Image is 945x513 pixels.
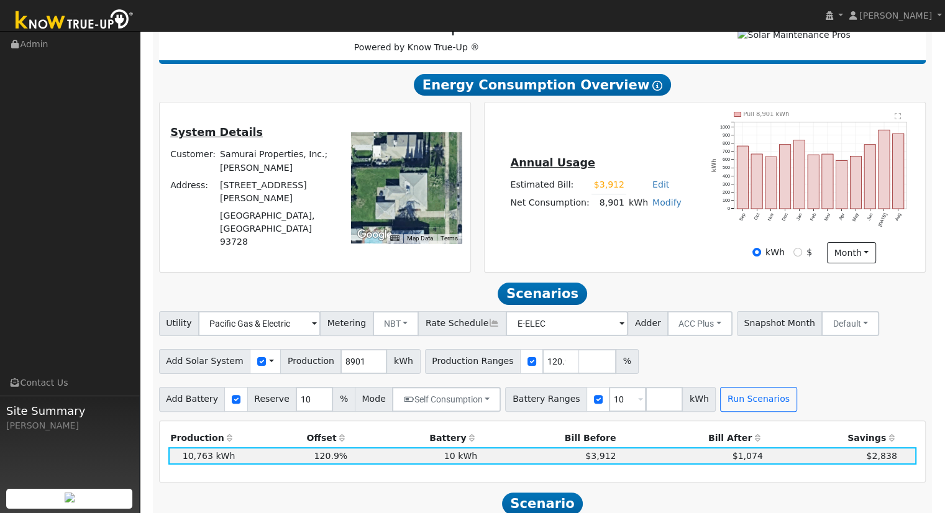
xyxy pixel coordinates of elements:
[767,212,775,222] text: Nov
[65,493,75,502] img: retrieve
[738,212,747,222] text: Sep
[480,430,618,447] th: Bill Before
[628,311,668,336] span: Adder
[793,248,802,256] input: $
[218,207,334,250] td: [GEOGRAPHIC_DATA], [GEOGRAPHIC_DATA] 93728
[652,179,669,189] a: Edit
[667,311,733,336] button: ACC Plus
[386,349,420,374] span: kWh
[314,451,347,461] span: 120.9%
[159,349,251,374] span: Add Solar System
[510,157,595,169] u: Annual Usage
[723,165,730,170] text: 500
[354,227,395,243] img: Google
[711,158,718,172] text: kWh
[591,194,626,212] td: 8,901
[418,311,506,336] span: Rate Schedule
[808,155,819,209] rect: onclick=""
[618,430,765,447] th: Bill After
[720,387,797,412] button: Run Scenarios
[852,212,861,222] text: May
[806,246,812,259] label: $
[280,349,341,374] span: Production
[737,311,823,336] span: Snapshot Month
[781,212,790,222] text: Dec
[723,197,730,203] text: 100
[6,419,133,432] div: [PERSON_NAME]
[165,16,669,54] div: Powered by Know True-Up ®
[895,212,903,222] text: Aug
[794,140,805,209] rect: onclick=""
[652,197,682,207] a: Modify
[320,311,373,336] span: Metering
[159,387,226,412] span: Add Battery
[751,154,762,209] rect: onclick=""
[626,194,650,212] td: kWh
[879,130,890,209] rect: onclick=""
[591,176,626,194] td: $3,912
[585,451,616,461] span: $3,912
[836,160,847,209] rect: onclick=""
[218,146,334,176] td: Samurai Properties, Inc.; [PERSON_NAME]
[355,387,393,412] span: Mode
[723,157,730,162] text: 600
[170,126,263,138] u: System Details
[723,189,730,195] text: 200
[498,283,587,305] span: Scenarios
[441,235,458,242] a: Terms (opens in new tab)
[354,227,395,243] a: Open this area in Google Maps (opens a new window)
[508,176,591,194] td: Estimated Bill:
[414,74,671,96] span: Energy Consumption Overview
[733,451,763,461] span: $1,074
[823,154,834,209] rect: onclick=""
[168,146,218,176] td: Customer:
[506,311,628,336] input: Select a Rate Schedule
[198,311,321,336] input: Select a Utility
[878,212,889,228] text: [DATE]
[851,156,862,209] rect: onclick=""
[723,140,730,146] text: 800
[723,148,730,154] text: 700
[765,246,785,259] label: kWh
[247,387,297,412] span: Reserve
[168,176,218,207] td: Address:
[780,144,791,209] rect: onclick=""
[652,81,662,91] i: Show Help
[720,124,730,129] text: 1000
[859,11,932,20] span: [PERSON_NAME]
[407,234,433,243] button: Map Data
[616,349,638,374] span: %
[390,234,399,243] button: Keyboard shortcuts
[168,447,237,465] td: 10,763 kWh
[392,387,501,412] button: Self Consumption
[737,29,850,42] img: Solar Maintenance Pros
[723,132,730,137] text: 900
[827,242,876,263] button: month
[237,430,350,447] th: Offset
[744,111,790,117] text: Pull 8,901 kWh
[6,402,133,419] span: Site Summary
[838,212,846,221] text: Apr
[821,311,879,336] button: Default
[865,144,876,209] rect: onclick=""
[723,173,730,178] text: 400
[824,212,833,222] text: Mar
[332,387,355,412] span: %
[737,146,748,209] rect: onclick=""
[728,206,730,211] text: 0
[350,447,480,465] td: 10 kWh
[425,349,521,374] span: Production Ranges
[847,433,886,443] span: Savings
[866,451,897,461] span: $2,838
[795,212,803,222] text: Jan
[350,430,480,447] th: Battery
[505,387,587,412] span: Battery Ranges
[218,176,334,207] td: [STREET_ADDRESS][PERSON_NAME]
[866,212,874,222] text: Jun
[810,212,818,222] text: Feb
[895,112,902,120] text: 
[682,387,716,412] span: kWh
[753,212,761,221] text: Oct
[159,311,199,336] span: Utility
[373,311,419,336] button: NBT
